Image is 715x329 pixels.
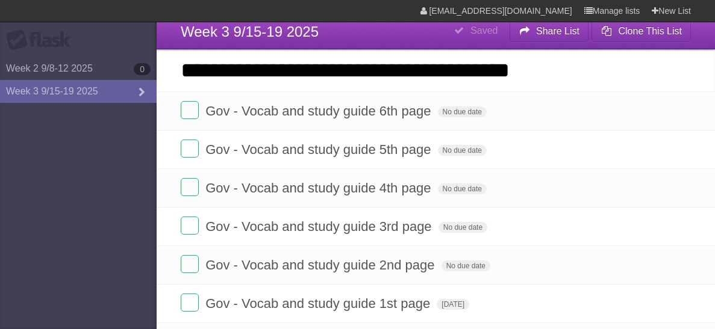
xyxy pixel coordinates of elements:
[205,296,433,311] span: Gov - Vocab and study guide 1st page
[181,23,319,40] span: Week 3 9/15-19 2025
[438,183,487,194] span: No due date
[181,101,199,119] label: Done
[438,145,487,156] span: No due date
[134,63,151,75] b: 0
[181,294,199,312] label: Done
[438,106,487,117] span: No due date
[205,142,434,157] span: Gov - Vocab and study guide 5th page
[181,255,199,273] label: Done
[592,20,691,42] button: Clone This List
[536,26,579,36] b: Share List
[6,29,78,51] div: Flask
[437,299,469,310] span: [DATE]
[181,217,199,235] label: Done
[470,25,498,35] b: Saved
[205,219,434,234] span: Gov - Vocab and study guide 3rd page
[510,20,589,42] button: Share List
[442,260,490,271] span: No due date
[205,180,434,195] span: Gov - Vocab and study guide 4th page
[205,103,434,118] span: Gov - Vocab and study guide 6th page
[181,178,199,196] label: Done
[205,257,437,272] span: Gov - Vocab and study guide 2nd page
[618,26,682,36] b: Clone This List
[181,140,199,158] label: Done
[439,222,487,233] span: No due date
